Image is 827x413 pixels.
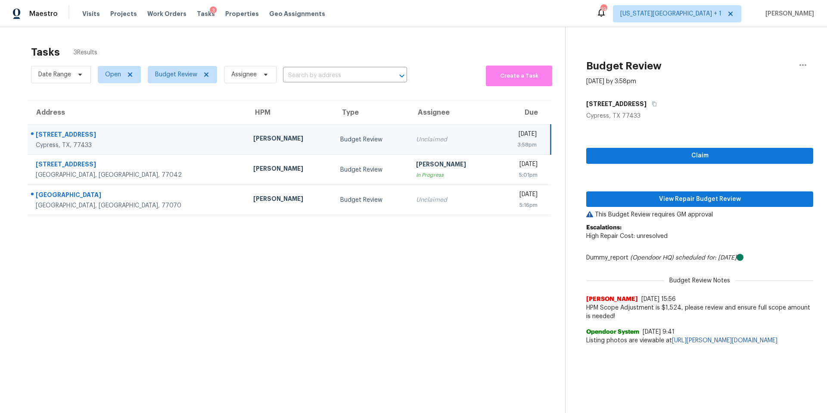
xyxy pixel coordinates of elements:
[586,148,813,164] button: Claim
[36,160,239,171] div: [STREET_ADDRESS]
[643,329,675,335] span: [DATE] 9:41
[503,171,537,179] div: 5:01pm
[762,9,814,18] span: [PERSON_NAME]
[620,9,721,18] span: [US_STATE][GEOGRAPHIC_DATA] + 1
[593,150,806,161] span: Claim
[110,9,137,18] span: Projects
[490,71,548,81] span: Create a Task
[396,70,408,82] button: Open
[253,134,326,145] div: [PERSON_NAME]
[600,5,606,14] div: 19
[586,295,638,303] span: [PERSON_NAME]
[210,6,217,15] div: 3
[225,9,259,18] span: Properties
[586,336,813,345] span: Listing photos are viewable at
[38,70,71,79] span: Date Range
[416,171,489,179] div: In Progress
[486,66,552,86] button: Create a Task
[340,166,403,174] div: Budget Review
[74,48,97,57] span: 3 Results
[197,11,215,17] span: Tasks
[36,201,239,210] div: [GEOGRAPHIC_DATA], [GEOGRAPHIC_DATA], 77070
[31,48,60,56] h2: Tasks
[664,276,735,285] span: Budget Review Notes
[586,112,813,120] div: Cypress, TX 77433
[647,96,658,112] button: Copy Address
[503,190,537,201] div: [DATE]
[675,255,737,261] i: scheduled for: [DATE]
[641,296,676,302] span: [DATE] 15:56
[82,9,100,18] span: Visits
[333,100,410,125] th: Type
[416,196,489,204] div: Unclaimed
[672,338,777,344] a: [URL][PERSON_NAME][DOMAIN_NAME]
[340,196,403,204] div: Budget Review
[409,100,496,125] th: Assignee
[503,160,537,171] div: [DATE]
[586,233,668,239] span: High Repair Cost: unresolved
[586,328,639,336] span: Opendoor System
[36,130,239,141] div: [STREET_ADDRESS]
[28,100,246,125] th: Address
[586,253,813,262] div: Dummy_report
[416,135,489,144] div: Unclaimed
[586,225,622,231] b: Escalations:
[283,69,383,82] input: Search by address
[496,100,550,125] th: Due
[630,255,674,261] i: (Opendoor HQ)
[586,210,813,219] p: This Budget Review requires GM approval
[36,141,239,150] div: Cypress, TX, 77433
[340,135,403,144] div: Budget Review
[36,191,239,201] div: [GEOGRAPHIC_DATA]
[503,141,537,149] div: 3:58pm
[29,9,58,18] span: Maestro
[503,130,537,141] div: [DATE]
[269,9,325,18] span: Geo Assignments
[586,191,813,207] button: View Repair Budget Review
[586,303,813,321] span: HPM Scope Adjustment is $1,524, please review and ensure full scope amount is needed!
[593,194,806,205] span: View Repair Budget Review
[147,9,187,18] span: Work Orders
[503,201,537,210] div: 5:16pm
[416,160,489,171] div: [PERSON_NAME]
[231,70,257,79] span: Assignee
[105,70,121,79] span: Open
[253,194,326,205] div: [PERSON_NAME]
[586,77,636,86] div: [DATE] by 3:58pm
[36,171,239,179] div: [GEOGRAPHIC_DATA], [GEOGRAPHIC_DATA], 77042
[246,100,333,125] th: HPM
[155,70,197,79] span: Budget Review
[586,100,647,108] h5: [STREET_ADDRESS]
[253,164,326,175] div: [PERSON_NAME]
[586,62,662,70] h2: Budget Review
